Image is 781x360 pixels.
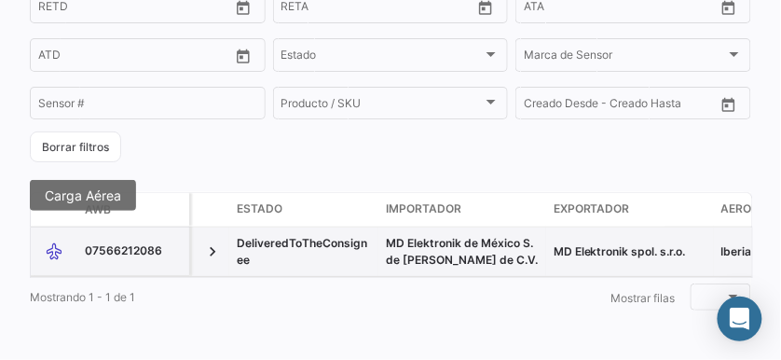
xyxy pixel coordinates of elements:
a: Expand/Collapse Row [203,242,222,261]
input: ATD Desde [38,51,97,64]
span: 07566212086 [85,244,162,258]
span: Estado [237,201,282,217]
div: Abrir Intercom Messenger [718,297,762,341]
input: Desde [281,3,315,16]
input: ATA Desde [524,3,581,16]
span: Exportador [554,201,630,217]
span: Mostrando 1 - 1 de 1 [30,290,135,304]
button: Open calendar [229,42,257,70]
span: Marca de Sensor [524,51,726,64]
input: ATA Hasta [594,3,685,16]
input: Hasta [38,3,69,16]
input: Creado Hasta [611,100,703,113]
span: Importador [386,201,461,217]
div: Carga Aérea [30,180,136,211]
span: DeliveredToTheConsignee [237,236,367,267]
button: Open calendar [715,90,743,118]
input: Desde [82,3,173,16]
datatable-header-cell: Exportador [546,193,714,227]
span: MD Elektronik spol. s.r.o. [554,244,686,258]
input: Creado Desde [524,100,598,113]
span: Estado [281,51,484,64]
span: Iberia [721,244,752,258]
datatable-header-cell: Estado [229,193,378,227]
input: ATD Hasta [110,51,201,64]
input: Hasta [328,3,419,16]
button: Borrar filtros [30,132,121,162]
span: Producto / SKU [281,100,484,113]
datatable-header-cell: Importador [378,193,546,227]
span: Mostrar filas [611,291,676,305]
span: MD Elektronik de México S. de R.L. de C.V. [386,236,538,267]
